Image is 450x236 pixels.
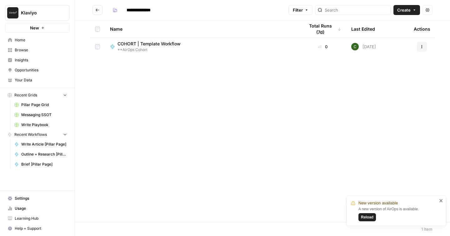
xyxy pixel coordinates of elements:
a: Brief [Pillar Page] [12,159,70,169]
a: Settings [5,193,70,203]
span: Filter [293,7,303,13]
a: Browse [5,45,70,55]
span: New version available [358,200,398,206]
span: Create [397,7,411,13]
div: Total Runs (7d) [304,20,341,38]
div: Actions [414,20,430,38]
span: Recent Workflows [14,132,47,137]
button: Help + Support [5,223,70,233]
span: Opportunities [15,67,67,73]
button: Filter [289,5,312,15]
span: Reload [361,214,373,220]
button: Recent Grids [5,90,70,100]
a: Messaging SSOT [12,110,70,120]
button: close [439,198,443,203]
a: Pillar Page Grid [12,100,70,110]
div: [DATE] [351,43,376,50]
span: Home [15,37,67,43]
a: Outline + Research [Pillar Page] [12,149,70,159]
span: **AirOps Cohort [117,47,186,53]
span: New [30,25,39,31]
a: Opportunities [5,65,70,75]
a: COHORT | Template Workflow**AirOps Cohort [110,41,294,53]
button: Recent Workflows [5,130,70,139]
span: Usage [15,206,67,211]
div: A new version of AirOps is available. [358,206,437,221]
button: Reload [358,213,376,221]
span: Write Article [Pillar Page] [21,141,67,147]
div: Name [110,20,294,38]
a: Usage [5,203,70,213]
span: Settings [15,196,67,201]
span: Outline + Research [Pillar Page] [21,151,67,157]
button: Workspace: Klaviyo [5,5,70,21]
a: Home [5,35,70,45]
span: Browse [15,47,67,53]
div: 0 [304,44,341,50]
span: COHORT | Template Workflow [117,41,181,47]
a: Write Article [Pillar Page] [12,139,70,149]
span: Brief [Pillar Page] [21,162,67,167]
span: Insights [15,57,67,63]
a: Your Data [5,75,70,85]
a: Write Playbook [12,120,70,130]
button: Create [393,5,420,15]
a: Learning Hub [5,213,70,223]
span: Learning Hub [15,216,67,221]
input: Search [325,7,388,13]
a: Insights [5,55,70,65]
span: Messaging SSOT [21,112,67,118]
span: Klaviyo [21,10,59,16]
img: 14qrvic887bnlg6dzgoj39zarp80 [351,43,359,50]
img: Klaviyo Logo [7,7,18,18]
span: Write Playbook [21,122,67,128]
div: 1 Item [421,226,432,232]
div: Last Edited [351,20,375,38]
span: Recent Grids [14,92,37,98]
span: Your Data [15,77,67,83]
button: Go back [92,5,102,15]
span: Pillar Page Grid [21,102,67,108]
span: Help + Support [15,226,67,231]
button: New [5,23,70,33]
